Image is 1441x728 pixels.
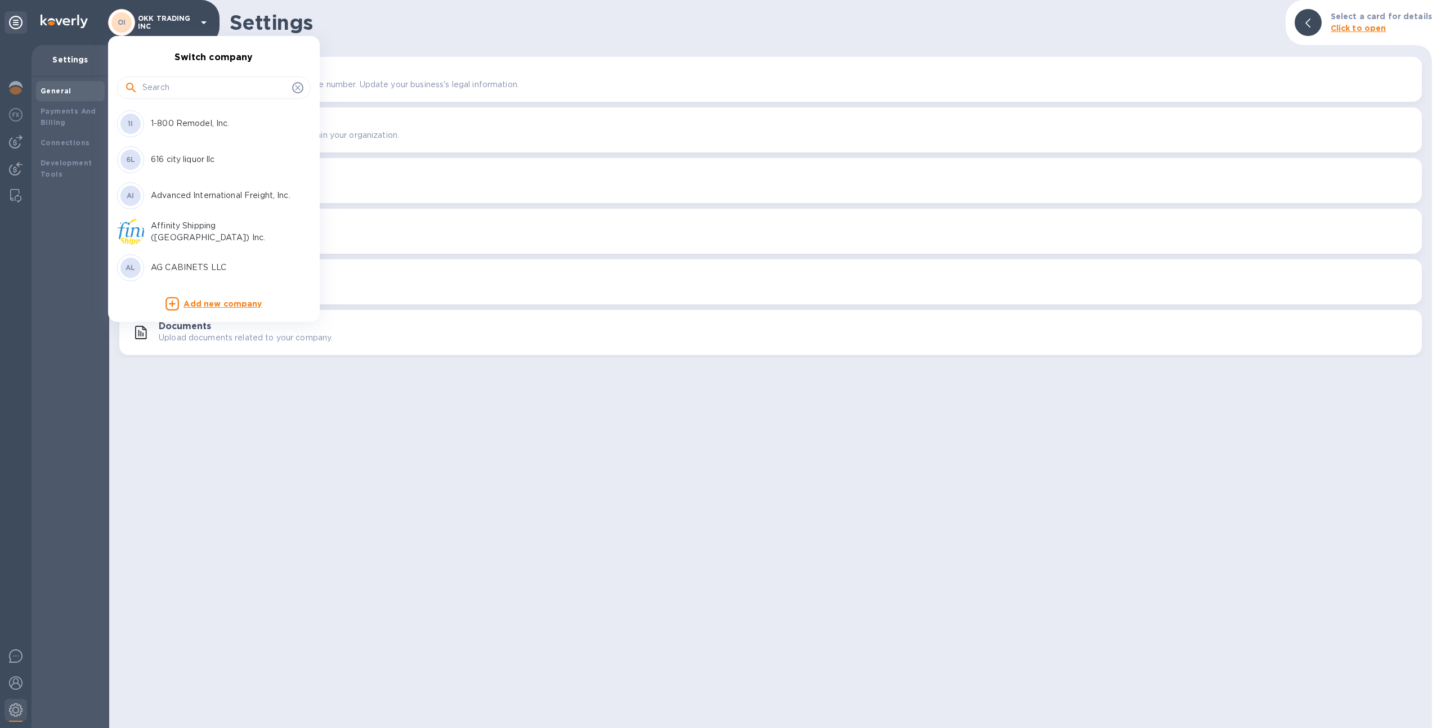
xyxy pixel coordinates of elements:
[127,191,135,200] b: AI
[126,155,136,164] b: 6L
[126,263,136,272] b: AL
[142,79,288,96] input: Search
[151,118,293,129] p: 1-800 Remodel, Inc.
[151,262,293,273] p: AG CABINETS LLC
[184,298,262,311] p: Add new company
[128,119,133,128] b: 1I
[151,154,293,165] p: 616 city liquor llc
[151,220,293,244] p: Affinity Shipping ([GEOGRAPHIC_DATA]) Inc.
[151,190,293,201] p: Advanced International Freight, Inc.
